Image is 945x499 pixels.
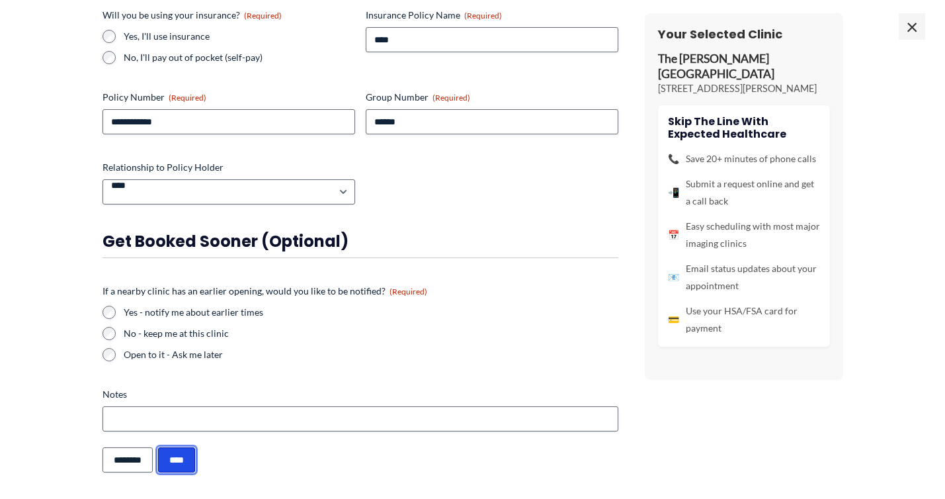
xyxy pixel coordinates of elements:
label: Policy Number [103,91,355,104]
span: × [899,13,925,40]
span: (Required) [464,11,502,21]
span: 📞 [668,150,679,167]
legend: If a nearby clinic has an earlier opening, would you like to be notified? [103,285,427,298]
label: Open to it - Ask me later [124,348,618,361]
span: (Required) [390,287,427,296]
li: Easy scheduling with most major imaging clinics [668,218,820,252]
h3: Your Selected Clinic [658,26,830,42]
h4: Skip the line with Expected Healthcare [668,115,820,140]
span: 📧 [668,269,679,286]
span: (Required) [432,93,470,103]
span: 📅 [668,226,679,244]
p: [STREET_ADDRESS][PERSON_NAME] [658,82,830,95]
p: The [PERSON_NAME][GEOGRAPHIC_DATA] [658,52,830,82]
h3: Get booked sooner (optional) [103,231,618,251]
label: Relationship to Policy Holder [103,161,355,174]
legend: Will you be using your insurance? [103,9,282,22]
li: Save 20+ minutes of phone calls [668,150,820,167]
span: 📲 [668,184,679,201]
li: Email status updates about your appointment [668,260,820,295]
span: (Required) [169,93,206,103]
label: Insurance Policy Name [366,9,618,22]
li: Submit a request online and get a call back [668,175,820,210]
label: Group Number [366,91,618,104]
span: (Required) [244,11,282,21]
span: 💳 [668,311,679,328]
label: Notes [103,388,618,401]
label: Yes, I'll use insurance [124,30,355,43]
label: No, I'll pay out of pocket (self-pay) [124,51,355,64]
label: No - keep me at this clinic [124,327,618,340]
label: Yes - notify me about earlier times [124,306,618,319]
li: Use your HSA/FSA card for payment [668,302,820,337]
